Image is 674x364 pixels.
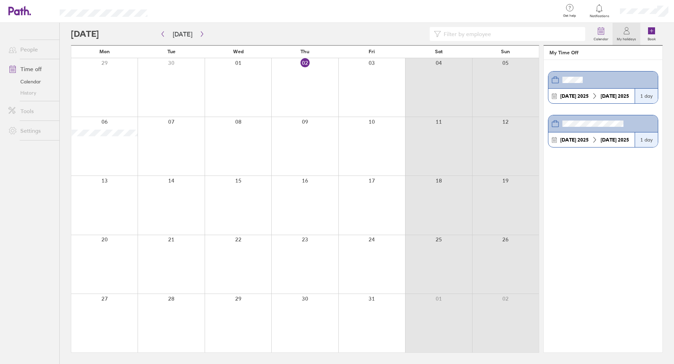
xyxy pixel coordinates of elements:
[167,49,176,54] span: Tue
[588,14,611,18] span: Notifications
[601,137,616,143] strong: [DATE]
[300,49,309,54] span: Thu
[99,49,110,54] span: Mon
[589,23,613,45] a: Calendar
[601,93,616,99] strong: [DATE]
[635,89,658,103] div: 1 day
[501,49,510,54] span: Sun
[3,42,59,56] a: People
[589,35,613,41] label: Calendar
[369,49,375,54] span: Fri
[560,93,576,99] strong: [DATE]
[544,46,662,60] header: My Time Off
[635,132,658,147] div: 1 day
[598,93,632,99] div: 2025
[441,27,581,41] input: Filter by employee
[613,23,640,45] a: My holidays
[613,35,640,41] label: My holidays
[640,23,663,45] a: Book
[557,93,592,99] div: 2025
[548,115,658,147] a: [DATE] 2025[DATE] 20251 day
[557,137,592,143] div: 2025
[3,62,59,76] a: Time off
[3,104,59,118] a: Tools
[558,14,581,18] span: Get help
[643,35,660,41] label: Book
[3,124,59,138] a: Settings
[598,137,632,143] div: 2025
[548,71,658,104] a: [DATE] 2025[DATE] 20251 day
[233,49,244,54] span: Wed
[435,49,443,54] span: Sat
[3,76,59,87] a: Calendar
[560,137,576,143] strong: [DATE]
[3,87,59,98] a: History
[588,4,611,18] a: Notifications
[167,28,198,40] button: [DATE]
